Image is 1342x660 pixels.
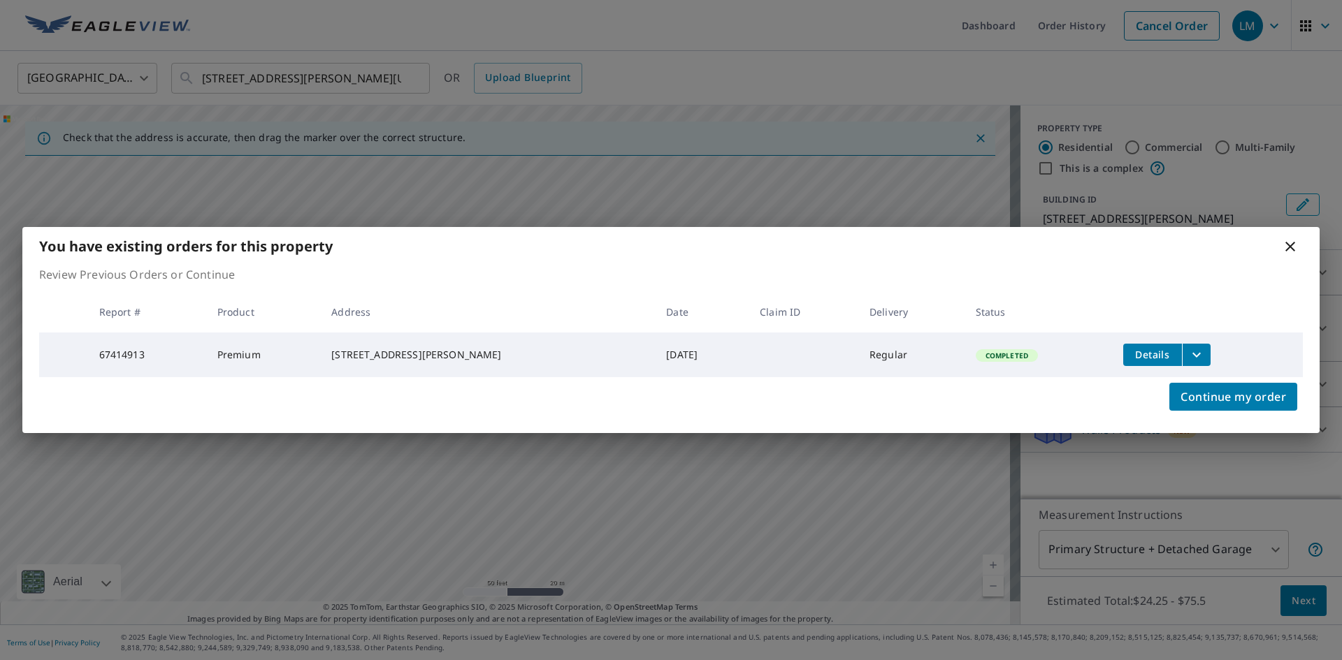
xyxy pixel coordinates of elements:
th: Report # [88,291,206,332]
span: Continue my order [1181,387,1286,406]
th: Address [320,291,655,332]
button: Continue my order [1169,383,1297,411]
th: Product [206,291,321,332]
td: Premium [206,332,321,377]
span: Completed [977,351,1037,360]
th: Claim ID [749,291,858,332]
button: detailsBtn-67414913 [1123,344,1182,366]
p: Review Previous Orders or Continue [39,266,1303,283]
th: Date [655,291,749,332]
th: Status [965,291,1112,332]
button: filesDropdownBtn-67414913 [1182,344,1211,366]
b: You have existing orders for this property [39,237,333,256]
th: Delivery [858,291,965,332]
td: Regular [858,332,965,377]
div: [STREET_ADDRESS][PERSON_NAME] [331,348,644,362]
span: Details [1132,348,1174,361]
td: [DATE] [655,332,749,377]
td: 67414913 [88,332,206,377]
